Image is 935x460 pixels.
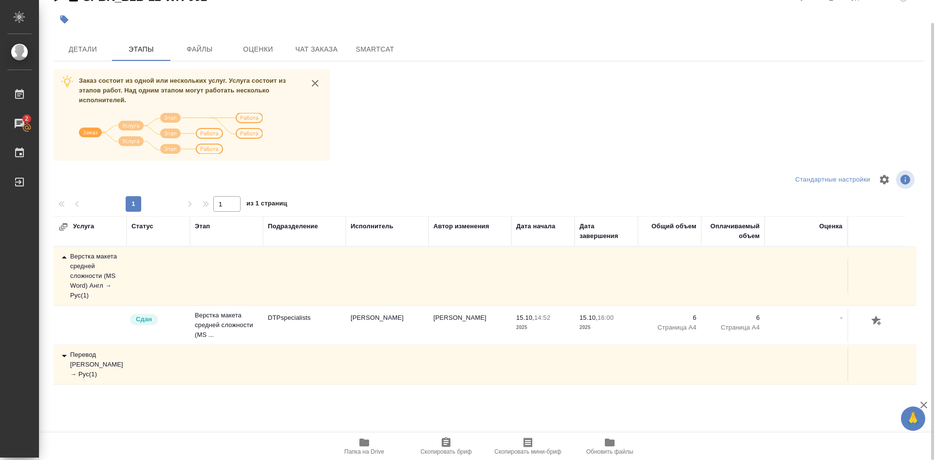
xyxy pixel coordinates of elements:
span: Заказ состоит из одной или нескольких услуг. Услуга состоит из этапов работ. Над одним этапом мог... [79,77,286,104]
span: Скопировать мини-бриф [494,448,561,455]
td: [PERSON_NAME] [429,308,511,342]
p: 2025 [516,323,570,332]
span: Скопировать бриф [420,448,471,455]
td: DTPspecialists [263,308,346,342]
span: Чат заказа [293,43,340,55]
button: Обновить файлы [569,433,651,460]
div: Дата завершения [580,221,633,241]
p: 14:52 [534,314,550,321]
span: SmartCat [352,43,398,55]
button: Папка на Drive [323,433,405,460]
div: Верстка макета средней сложности (MS Word) Англ → Рус ( 1 ) [58,252,122,300]
span: 🙏 [905,408,921,429]
p: Страница А4 [643,323,696,332]
p: 15.10, [516,314,534,321]
a: 2 [2,111,37,136]
p: Сдан [136,314,152,324]
button: Скопировать мини-бриф [487,433,569,460]
button: Развернуть [58,222,68,232]
div: split button [793,172,873,187]
span: Файлы [176,43,223,55]
div: Исполнитель [351,221,393,231]
p: 6 [643,313,696,323]
span: 2 [19,114,34,124]
button: 🙏 [901,406,925,431]
div: Дата начала [516,221,555,231]
a: - [841,314,842,321]
button: Добавить тэг [54,9,75,30]
span: из 1 страниц [246,198,287,212]
span: Обновить файлы [586,448,634,455]
div: Услуга [58,221,156,232]
button: Добавить оценку [869,313,885,330]
p: 16:00 [598,314,614,321]
div: Подразделение [268,221,318,231]
div: Оценка [819,221,842,231]
div: Перевод [PERSON_NAME] → Рус ( 1 ) [58,350,122,379]
span: Детали [59,43,106,55]
button: Скопировать бриф [405,433,487,460]
span: Папка на Drive [344,448,384,455]
span: Посмотреть информацию [896,170,916,189]
p: 2025 [580,323,633,332]
td: [PERSON_NAME] [346,308,429,342]
p: 6 [706,313,760,323]
span: Настроить таблицу [873,168,896,191]
p: 15.10, [580,314,598,321]
div: Оплачиваемый объем [706,221,760,241]
div: Автор изменения [433,221,489,231]
div: Статус [131,221,153,231]
p: Страница А4 [706,323,760,332]
div: Общий объем [652,221,696,231]
p: Верстка макета средней сложности (MS ... [195,311,258,340]
span: Оценки [235,43,281,55]
button: close [308,76,322,91]
span: Этапы [118,43,165,55]
div: Этап [195,221,210,231]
